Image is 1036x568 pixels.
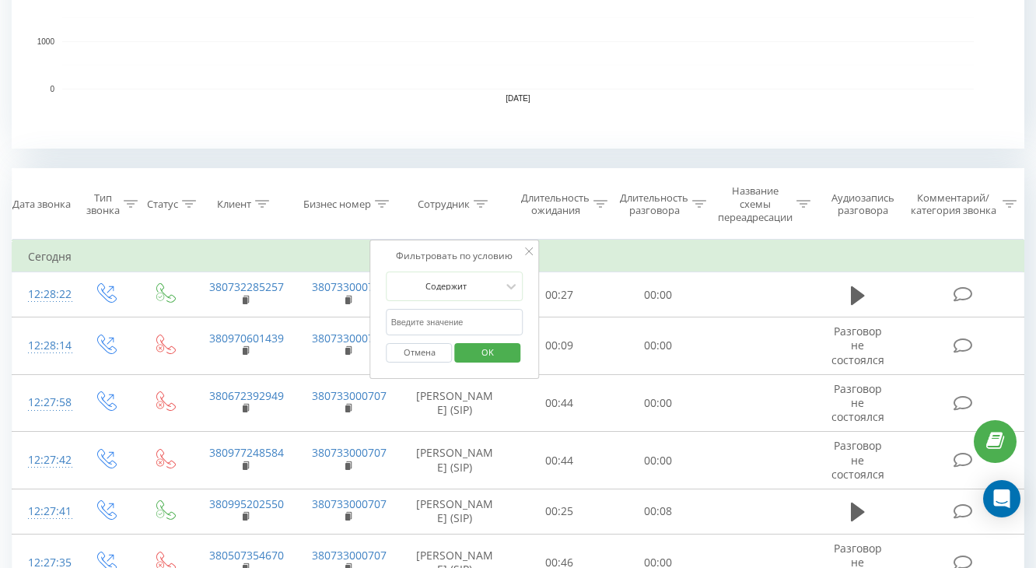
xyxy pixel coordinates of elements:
[399,374,509,432] td: [PERSON_NAME] (SIP)
[466,340,509,364] span: OK
[399,489,509,534] td: [PERSON_NAME] (SIP)
[510,317,609,375] td: 00:09
[147,198,178,211] div: Статус
[12,241,1024,272] td: Сегодня
[312,496,387,511] a: 380733000707
[312,388,387,403] a: 380733000707
[209,548,284,563] a: 380507354670
[609,317,708,375] td: 00:00
[28,496,60,527] div: 12:27:41
[387,248,523,264] div: Фильтровать по условию
[28,279,60,310] div: 12:28:22
[824,191,901,218] div: Аудиозапись разговора
[28,331,60,361] div: 12:28:14
[28,445,60,475] div: 12:27:42
[510,272,609,317] td: 00:27
[418,198,470,211] div: Сотрудник
[209,388,284,403] a: 380672392949
[303,198,371,211] div: Бизнес номер
[28,387,60,418] div: 12:27:58
[209,331,284,345] a: 380970601439
[50,85,54,93] text: 0
[217,198,251,211] div: Клиент
[609,432,708,489] td: 00:00
[209,496,284,511] a: 380995202550
[506,94,530,103] text: [DATE]
[37,37,55,46] text: 1000
[908,191,999,218] div: Комментарий/категория звонка
[609,374,708,432] td: 00:00
[831,381,884,424] span: Разговор не состоялся
[312,279,387,294] a: 380733000707
[620,191,688,218] div: Длительность разговора
[983,480,1020,517] div: Open Intercom Messenger
[521,191,590,218] div: Длительность ожидания
[831,438,884,481] span: Разговор не состоялся
[312,445,387,460] a: 380733000707
[86,191,120,218] div: Тип звонка
[831,324,884,366] span: Разговор не состоялся
[609,272,708,317] td: 00:00
[209,279,284,294] a: 380732285257
[510,374,609,432] td: 00:44
[387,309,523,336] input: Введите значение
[12,198,71,211] div: Дата звонка
[399,432,509,489] td: [PERSON_NAME] (SIP)
[454,343,520,363] button: OK
[510,489,609,534] td: 00:25
[718,184,793,224] div: Название схемы переадресации
[387,343,453,363] button: Отмена
[510,432,609,489] td: 00:44
[312,548,387,563] a: 380733000707
[209,445,284,460] a: 380977248584
[312,331,387,345] a: 380733000707
[609,489,708,534] td: 00:08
